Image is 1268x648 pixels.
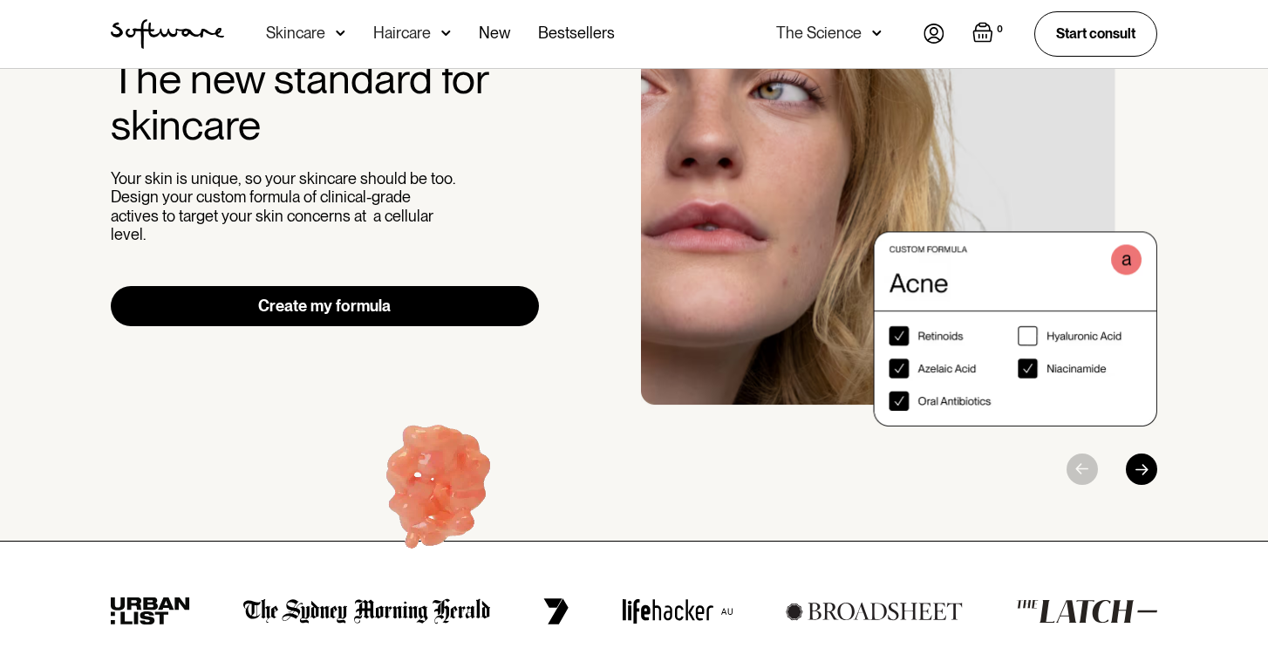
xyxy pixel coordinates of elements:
[336,24,345,42] img: arrow down
[441,24,451,42] img: arrow down
[111,19,224,49] img: Software Logo
[1126,454,1157,485] div: Next slide
[111,19,224,49] a: home
[776,24,862,42] div: The Science
[622,598,732,624] img: lifehacker logo
[243,598,490,624] img: the Sydney morning herald logo
[872,24,882,42] img: arrow down
[111,286,539,326] a: Create my formula
[111,169,460,244] p: Your skin is unique, so your skincare should be too. Design your custom formula of clinical-grade...
[993,22,1006,38] div: 0
[1016,599,1157,624] img: the latch logo
[111,597,190,625] img: urban list logo
[373,24,431,42] div: Haircare
[330,385,547,599] img: Hydroquinone (skin lightening agent)
[1034,11,1157,56] a: Start consult
[972,22,1006,46] a: Open empty cart
[266,24,325,42] div: Skincare
[786,602,963,621] img: broadsheet logo
[111,56,539,148] h2: The new standard for skincare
